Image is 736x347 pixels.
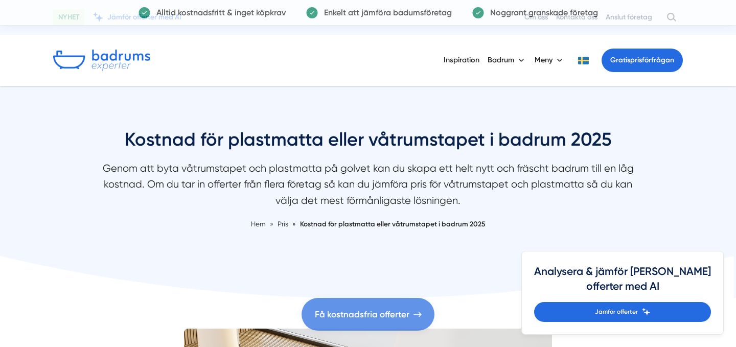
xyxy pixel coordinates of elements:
a: Kostnad för plastmatta eller våtrumstapet i badrum 2025 [300,220,485,228]
a: Jämför offerter [534,302,711,322]
a: Gratisprisförfrågan [602,49,683,72]
p: Alltid kostnadsfritt & inget köpkrav [150,6,286,19]
span: Gratis [610,56,630,64]
a: Pris [278,220,290,228]
a: Inspiration [444,47,479,73]
span: Få kostnadsfria offerter [315,308,409,321]
p: Enkelt att jämföra badumsföretag [318,6,452,19]
h4: Analysera & jämför [PERSON_NAME] offerter med AI [534,264,711,302]
a: Hem [251,220,266,228]
span: Pris [278,220,288,228]
span: » [292,219,296,229]
button: Badrum [488,47,526,74]
p: Noggrant granskade företag [484,6,598,19]
nav: Breadcrumb [97,219,639,229]
h1: Kostnad för plastmatta eller våtrumstapet i badrum 2025 [97,127,639,160]
span: » [270,219,273,229]
button: Meny [535,47,565,74]
span: Jämför offerter [595,307,638,317]
p: Genom att byta våtrumstapet och plastmatta på golvet kan du skapa ett helt nytt och fräscht badru... [97,160,639,214]
img: Badrumsexperter.se logotyp [53,50,150,71]
a: Få kostnadsfria offerter [302,298,434,331]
